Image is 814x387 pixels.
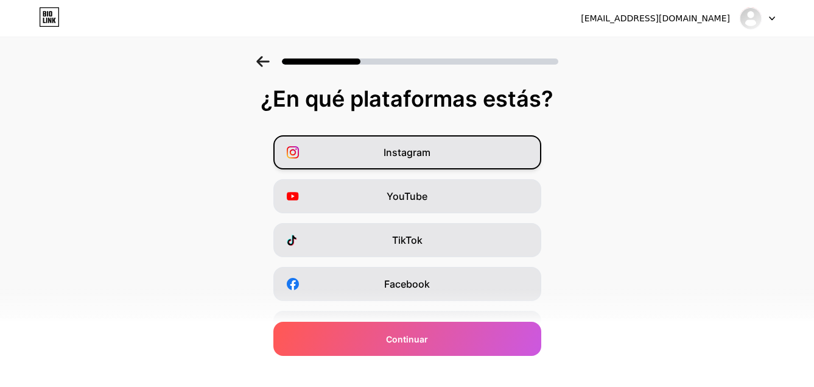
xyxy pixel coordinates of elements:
img: pintafrita [739,7,762,30]
span: Instagram [384,145,430,160]
div: ¿En qué plataformas estás? [12,87,802,111]
span: Cómprame un café [363,364,451,379]
span: Continuar [386,333,428,346]
div: [EMAIL_ADDRESS][DOMAIN_NAME] [581,12,730,25]
span: Facebook [384,277,430,291]
span: YouTube [387,189,427,204]
span: Twitter/X [386,321,428,335]
span: TikTok [392,233,423,247]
